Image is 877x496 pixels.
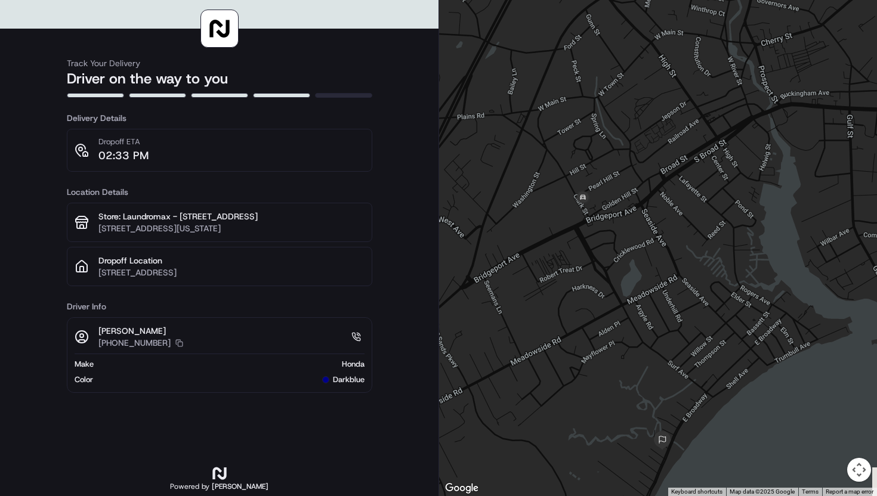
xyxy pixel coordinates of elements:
[442,480,481,496] a: Open this area in Google Maps (opens a new window)
[67,300,372,312] h3: Driver Info
[98,222,365,234] p: [STREET_ADDRESS][US_STATE]
[98,147,149,164] p: 02:33 PM
[730,488,795,495] span: Map data ©2025 Google
[98,266,365,278] p: [STREET_ADDRESS]
[212,482,268,491] span: [PERSON_NAME]
[98,325,183,337] p: [PERSON_NAME]
[671,488,722,496] button: Keyboard shortcuts
[802,488,819,495] a: Terms (opens in new tab)
[98,337,171,349] p: [PHONE_NUMBER]
[98,137,149,147] p: Dropoff ETA
[98,210,365,222] p: Store: Laundromax - [STREET_ADDRESS]
[67,186,372,198] h3: Location Details
[442,480,481,496] img: Google
[67,69,372,88] h2: Driver on the way to you
[75,359,94,370] span: Make
[75,374,93,385] span: Color
[333,374,365,385] span: darkblue
[847,458,871,482] button: Map camera controls
[826,488,873,495] a: Report a map error
[170,482,268,491] h2: Powered by
[342,359,365,370] span: Honda
[67,112,372,124] h3: Delivery Details
[67,57,372,69] h3: Track Your Delivery
[98,255,365,266] p: Dropoff Location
